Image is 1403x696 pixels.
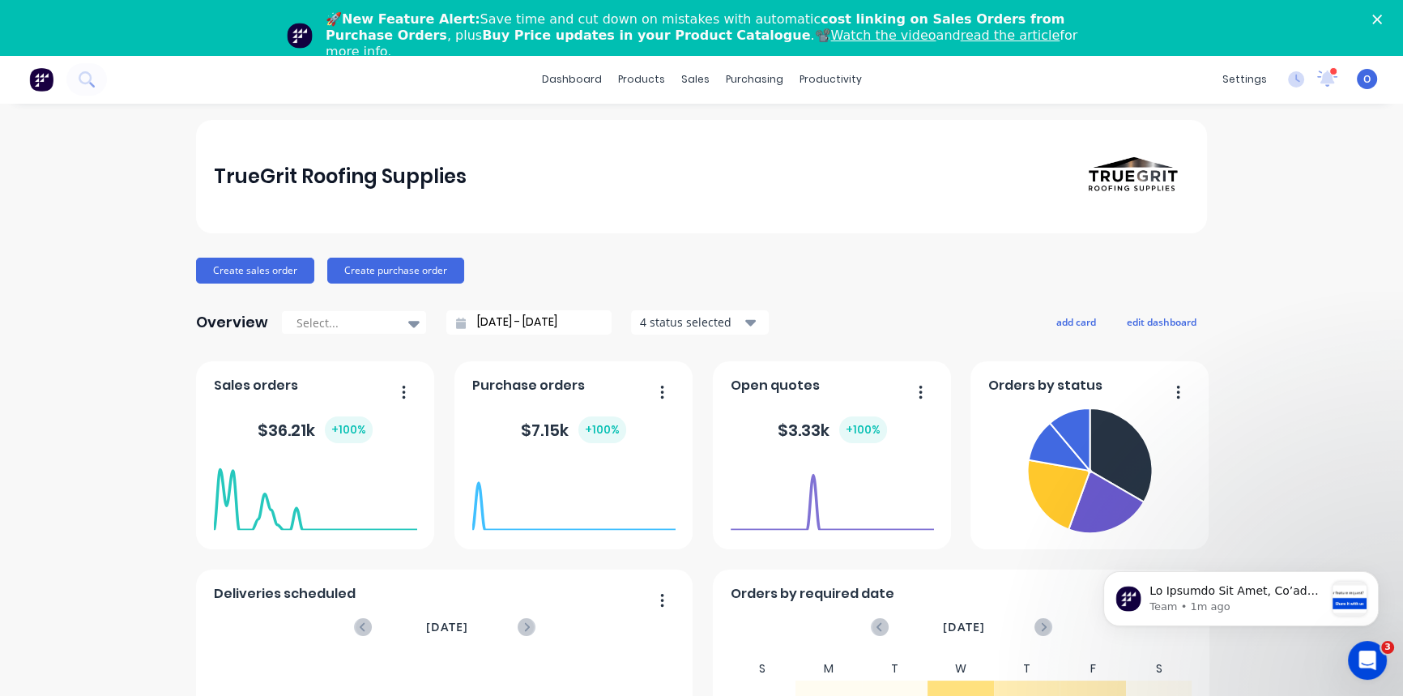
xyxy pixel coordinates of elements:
span: [DATE] [426,618,468,636]
button: 4 status selected [631,310,769,335]
button: edit dashboard [1116,311,1207,332]
iframe: Intercom notifications message [1079,539,1403,652]
span: Purchase orders [472,376,585,395]
img: TrueGrit Roofing Supplies [1076,120,1189,233]
div: W [928,657,994,681]
div: F [1060,657,1126,681]
iframe: Intercom live chat [1348,641,1387,680]
span: 3 [1381,641,1394,654]
button: Create sales order [196,258,314,284]
a: read the article [961,28,1060,43]
div: 🚀 Save time and cut down on mistakes with automatic , plus .📽️ and for more info. [326,11,1090,60]
div: $ 36.21k [258,416,373,443]
img: Profile image for Team [287,23,313,49]
a: Watch the video [831,28,936,43]
div: S [730,657,796,681]
span: [DATE] [943,618,985,636]
p: Message from Team, sent 1m ago [70,61,245,75]
a: dashboard [534,67,610,92]
button: Create purchase order [327,258,464,284]
div: settings [1214,67,1275,92]
div: T [994,657,1060,681]
img: Factory [29,67,53,92]
b: New Feature Alert: [342,11,480,27]
div: + 100 % [578,416,626,443]
div: + 100 % [325,416,373,443]
div: + 100 % [839,416,887,443]
div: M [795,657,862,681]
div: Close [1372,15,1388,24]
div: $ 7.15k [521,416,626,443]
span: Open quotes [731,376,820,395]
div: S [1126,657,1192,681]
div: Overview [196,306,268,339]
div: T [862,657,928,681]
div: $ 3.33k [778,416,887,443]
span: Sales orders [214,376,298,395]
div: TrueGrit Roofing Supplies [214,160,467,193]
div: products [610,67,673,92]
div: purchasing [718,67,791,92]
div: 4 status selected [640,314,742,331]
span: O [1363,72,1371,87]
span: Orders by status [988,376,1102,395]
button: add card [1046,311,1107,332]
div: productivity [791,67,870,92]
b: cost linking on Sales Orders from Purchase Orders [326,11,1064,43]
b: Buy Price updates in your Product Catalogue [482,28,810,43]
div: sales [673,67,718,92]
